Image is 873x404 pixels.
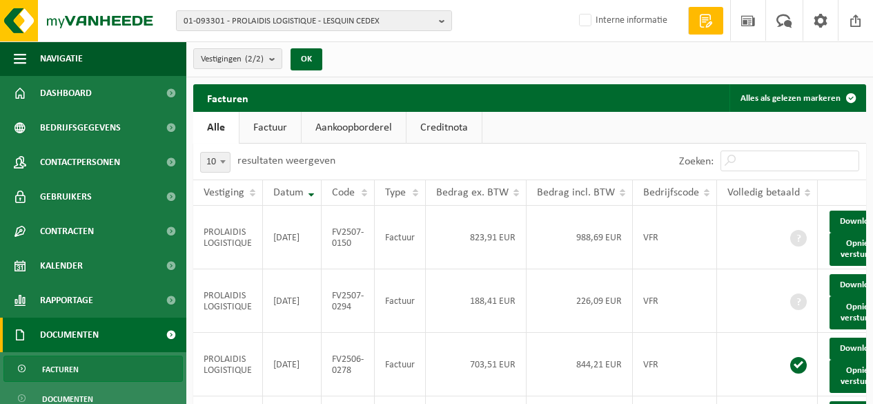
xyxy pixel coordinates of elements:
[436,187,509,198] span: Bedrag ex. BTW
[426,333,527,396] td: 703,51 EUR
[193,269,263,333] td: PROLAIDIS LOGISTIQUE
[332,187,355,198] span: Code
[322,333,375,396] td: FV2506-0278
[729,84,865,112] button: Alles als gelezen markeren
[643,187,699,198] span: Bedrijfscode
[40,318,99,352] span: Documenten
[576,10,667,31] label: Interne informatie
[375,269,426,333] td: Factuur
[40,180,92,214] span: Gebruikers
[727,187,800,198] span: Volledig betaald
[263,333,322,396] td: [DATE]
[201,49,264,70] span: Vestigingen
[40,214,94,249] span: Contracten
[193,112,239,144] a: Alle
[3,356,183,382] a: Facturen
[40,249,83,283] span: Kalender
[527,333,633,396] td: 844,21 EUR
[527,269,633,333] td: 226,09 EUR
[273,187,304,198] span: Datum
[426,206,527,269] td: 823,91 EUR
[322,269,375,333] td: FV2507-0294
[40,76,92,110] span: Dashboard
[633,206,717,269] td: VFR
[385,187,406,198] span: Type
[633,333,717,396] td: VFR
[426,269,527,333] td: 188,41 EUR
[201,153,230,172] span: 10
[40,41,83,76] span: Navigatie
[193,84,262,111] h2: Facturen
[633,269,717,333] td: VFR
[302,112,406,144] a: Aankoopborderel
[184,11,433,32] span: 01-093301 - PROLAIDIS LOGISTIQUE - LESQUIN CEDEX
[193,48,282,69] button: Vestigingen(2/2)
[375,333,426,396] td: Factuur
[322,206,375,269] td: FV2507-0150
[193,206,263,269] td: PROLAIDIS LOGISTIQUE
[176,10,452,31] button: 01-093301 - PROLAIDIS LOGISTIQUE - LESQUIN CEDEX
[245,55,264,64] count: (2/2)
[40,110,121,145] span: Bedrijfsgegevens
[291,48,322,70] button: OK
[406,112,482,144] a: Creditnota
[263,206,322,269] td: [DATE]
[40,145,120,180] span: Contactpersonen
[537,187,615,198] span: Bedrag incl. BTW
[239,112,301,144] a: Factuur
[193,333,263,396] td: PROLAIDIS LOGISTIQUE
[263,269,322,333] td: [DATE]
[200,152,230,173] span: 10
[375,206,426,269] td: Factuur
[204,187,244,198] span: Vestiging
[679,156,714,167] label: Zoeken:
[42,356,79,383] span: Facturen
[40,283,93,318] span: Rapportage
[527,206,633,269] td: 988,69 EUR
[237,155,335,166] label: resultaten weergeven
